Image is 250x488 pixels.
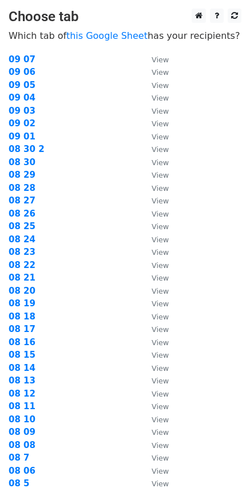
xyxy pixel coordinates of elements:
a: 08 21 [9,273,35,283]
a: 09 06 [9,67,35,77]
a: 08 09 [9,427,35,437]
small: View [152,94,169,102]
a: View [140,157,169,167]
a: 08 16 [9,337,35,347]
a: View [140,183,169,193]
a: View [140,195,169,206]
small: View [152,261,169,270]
a: 08 30 [9,157,35,167]
a: this Google Sheet [66,30,148,41]
small: View [152,377,169,385]
a: 09 04 [9,93,35,103]
small: View [152,197,169,205]
small: View [152,454,169,462]
small: View [152,222,169,231]
a: 08 19 [9,298,35,309]
small: View [152,55,169,64]
a: View [140,453,169,463]
a: 09 07 [9,54,35,65]
p: Which tab of has your recipients? [9,30,241,42]
a: 08 18 [9,311,35,322]
a: View [140,311,169,322]
a: View [140,106,169,116]
a: 08 28 [9,183,35,193]
small: View [152,287,169,295]
a: View [140,324,169,334]
a: 08 14 [9,363,35,373]
small: View [152,338,169,347]
small: View [152,351,169,359]
small: View [152,479,169,488]
a: 08 29 [9,170,35,180]
a: View [140,93,169,103]
small: View [152,428,169,437]
strong: 08 25 [9,221,35,231]
a: 08 11 [9,401,35,411]
a: 08 12 [9,389,35,399]
small: View [152,467,169,475]
a: View [140,247,169,257]
a: View [140,234,169,245]
a: 08 06 [9,466,35,476]
a: 08 17 [9,324,35,334]
strong: 08 15 [9,350,35,360]
small: View [152,390,169,398]
small: View [152,184,169,193]
a: 08 22 [9,260,35,270]
small: View [152,133,169,141]
a: 09 01 [9,131,35,142]
small: View [152,68,169,77]
a: View [140,414,169,425]
a: View [140,363,169,373]
a: View [140,170,169,180]
a: View [140,350,169,360]
a: 09 05 [9,80,35,90]
strong: 08 23 [9,247,35,257]
strong: 08 27 [9,195,35,206]
a: 08 30 2 [9,144,45,154]
a: View [140,118,169,129]
small: View [152,145,169,154]
small: View [152,158,169,167]
a: 09 03 [9,106,35,116]
a: 08 10 [9,414,35,425]
a: 08 24 [9,234,35,245]
a: View [140,375,169,386]
small: View [152,119,169,128]
small: View [152,325,169,334]
a: 08 26 [9,209,35,219]
a: View [140,80,169,90]
a: View [140,144,169,154]
a: View [140,401,169,411]
small: View [152,235,169,244]
a: 08 13 [9,375,35,386]
small: View [152,248,169,257]
strong: 08 7 [9,453,30,463]
small: View [152,210,169,218]
a: 09 02 [9,118,35,129]
a: View [140,466,169,476]
small: View [152,81,169,90]
small: View [152,107,169,115]
strong: 08 20 [9,286,35,296]
a: View [140,337,169,347]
